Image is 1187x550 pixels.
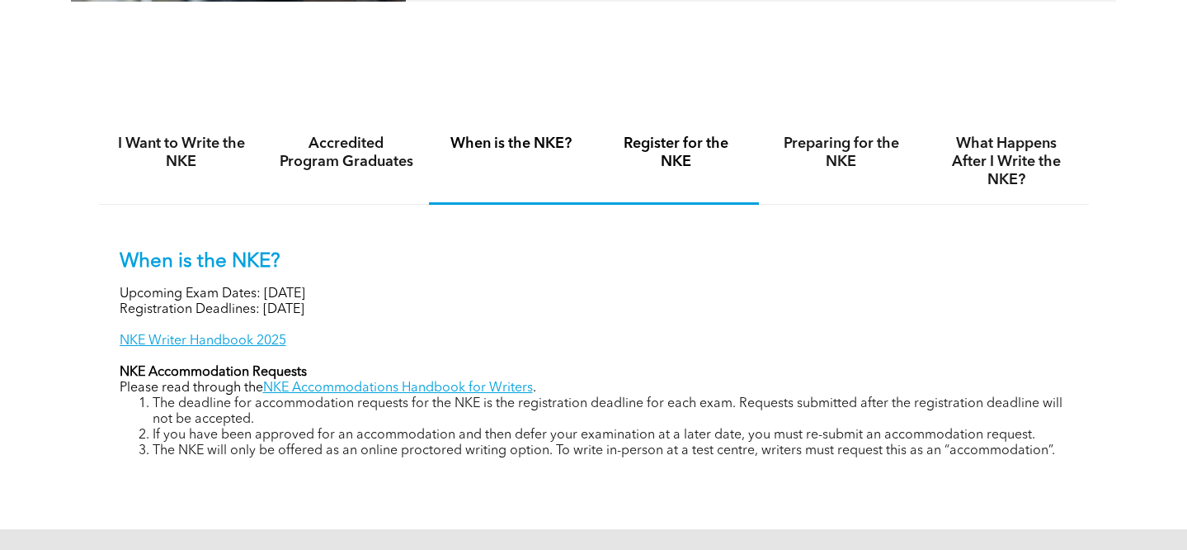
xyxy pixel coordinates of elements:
[114,135,249,171] h4: I Want to Write the NKE
[939,135,1074,189] h4: What Happens After I Write the NKE?
[120,334,286,348] a: NKE Writer Handbook 2025
[153,443,1068,459] li: The NKE will only be offered as an online proctored writing option. To write in-person at a test ...
[120,250,1068,274] p: When is the NKE?
[153,428,1068,443] li: If you have been approved for an accommodation and then defer your examination at a later date, y...
[774,135,909,171] h4: Preparing for the NKE
[444,135,579,153] h4: When is the NKE?
[609,135,744,171] h4: Register for the NKE
[120,381,1068,396] p: Please read through the .
[153,396,1068,428] li: The deadline for accommodation requests for the NKE is the registration deadline for each exam. R...
[263,382,533,395] a: NKE Accommodations Handbook for Writers
[279,135,414,171] h4: Accredited Program Graduates
[120,302,1068,318] p: Registration Deadlines: [DATE]
[120,287,1068,302] p: Upcoming Exam Dates: [DATE]
[120,366,307,379] strong: NKE Accommodation Requests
